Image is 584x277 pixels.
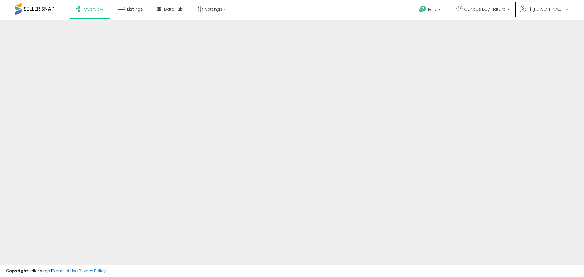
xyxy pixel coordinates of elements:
[52,268,78,274] a: Terms of Use
[127,6,143,12] span: Listings
[414,1,447,20] a: Help
[79,268,106,274] a: Privacy Policy
[520,6,568,20] a: Hi [PERSON_NAME]
[164,6,183,12] span: DataHub
[527,6,564,12] span: Hi [PERSON_NAME]
[6,268,106,274] div: seller snap | |
[84,6,103,12] span: Overview
[428,7,436,12] span: Help
[6,268,28,274] strong: Copyright
[419,5,426,13] i: Get Help
[464,6,506,12] span: Curious Buy Nature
